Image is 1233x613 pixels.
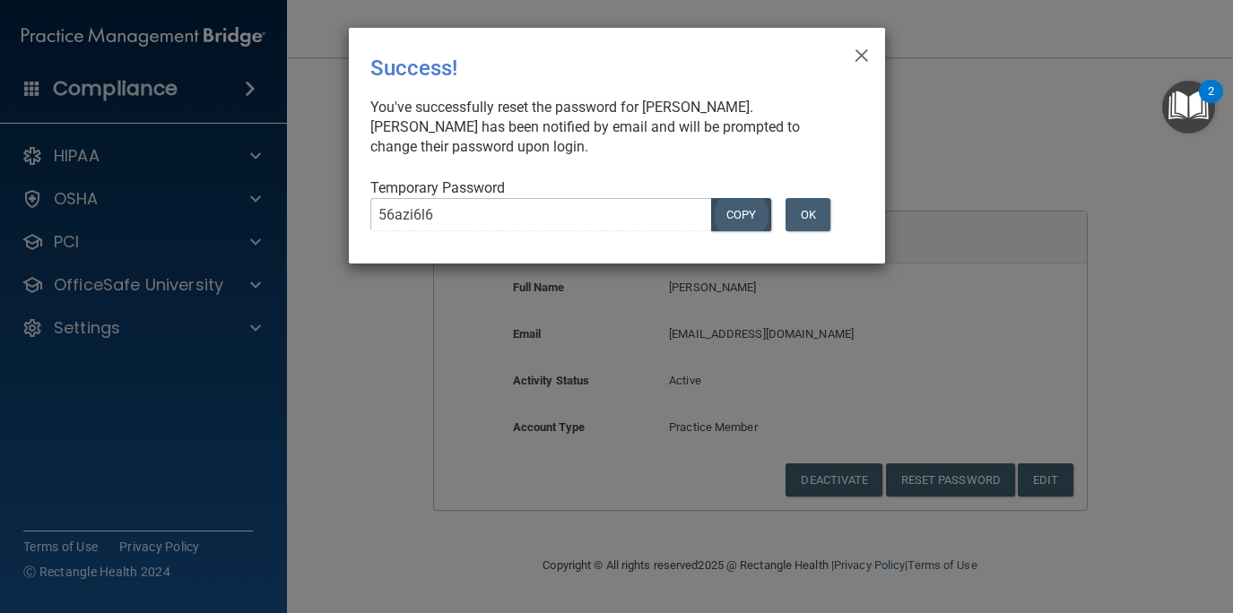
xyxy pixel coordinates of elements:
span: Temporary Password [370,179,505,196]
span: × [854,35,870,71]
div: Success! [370,42,790,94]
button: COPY [711,198,770,231]
button: OK [786,198,830,231]
div: You've successfully reset the password for [PERSON_NAME]. [PERSON_NAME] has been notified by emai... [370,98,849,157]
button: Open Resource Center, 2 new notifications [1162,81,1215,134]
div: 2 [1208,91,1214,115]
